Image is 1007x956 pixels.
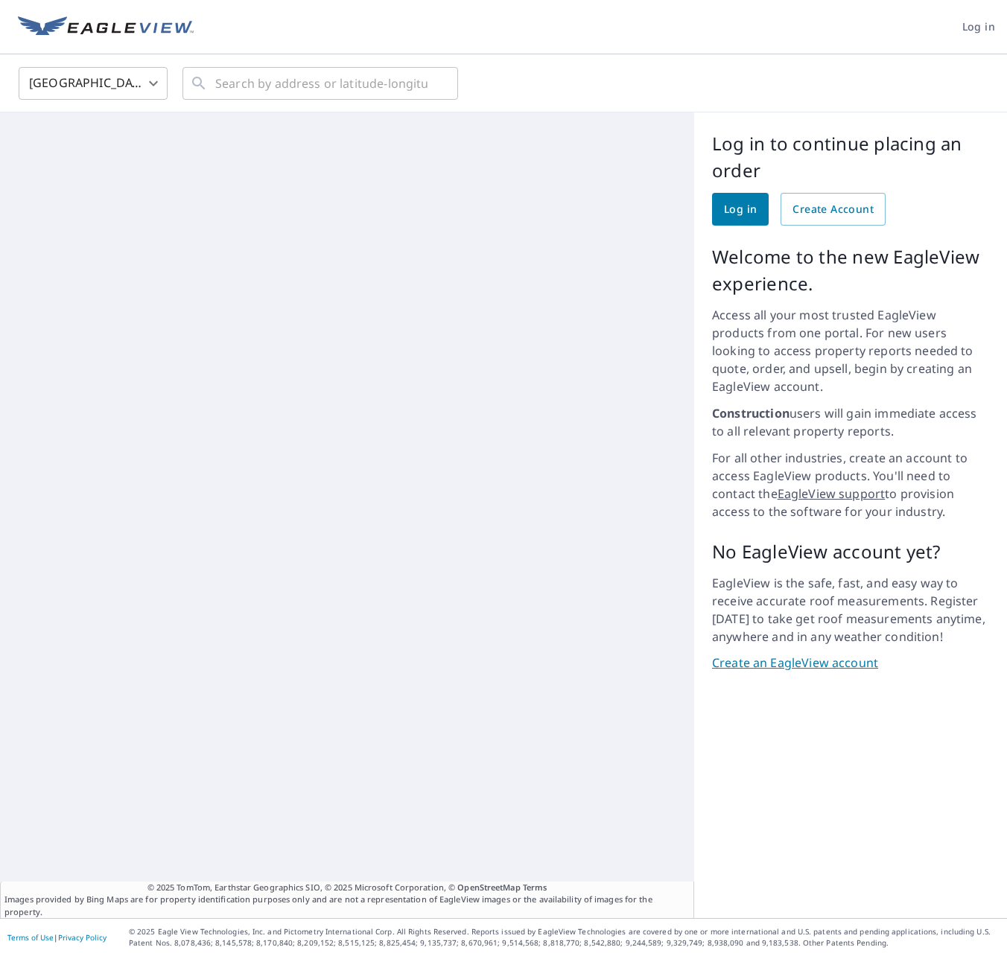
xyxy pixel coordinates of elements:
[792,200,874,219] span: Create Account
[7,932,54,943] a: Terms of Use
[712,306,989,395] p: Access all your most trusted EagleView products from one portal. For new users looking to access ...
[7,933,107,942] p: |
[712,449,989,520] p: For all other industries, create an account to access EagleView products. You'll need to contact ...
[712,130,989,184] p: Log in to continue placing an order
[712,243,989,297] p: Welcome to the new EagleView experience.
[523,882,547,893] a: Terms
[58,932,107,943] a: Privacy Policy
[712,405,790,421] strong: Construction
[712,574,989,646] p: EagleView is the safe, fast, and easy way to receive accurate roof measurements. Register [DATE] ...
[147,882,547,894] span: © 2025 TomTom, Earthstar Geographics SIO, © 2025 Microsoft Corporation, ©
[457,882,520,893] a: OpenStreetMap
[724,200,757,219] span: Log in
[962,18,995,36] span: Log in
[712,538,989,565] p: No EagleView account yet?
[712,193,769,226] a: Log in
[215,63,428,104] input: Search by address or latitude-longitude
[712,654,989,672] a: Create an EagleView account
[129,926,1000,949] p: © 2025 Eagle View Technologies, Inc. and Pictometry International Corp. All Rights Reserved. Repo...
[712,404,989,440] p: users will gain immediate access to all relevant property reports.
[18,16,194,39] img: EV Logo
[778,485,886,502] a: EagleView support
[19,63,168,104] div: [GEOGRAPHIC_DATA]
[781,193,886,226] a: Create Account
